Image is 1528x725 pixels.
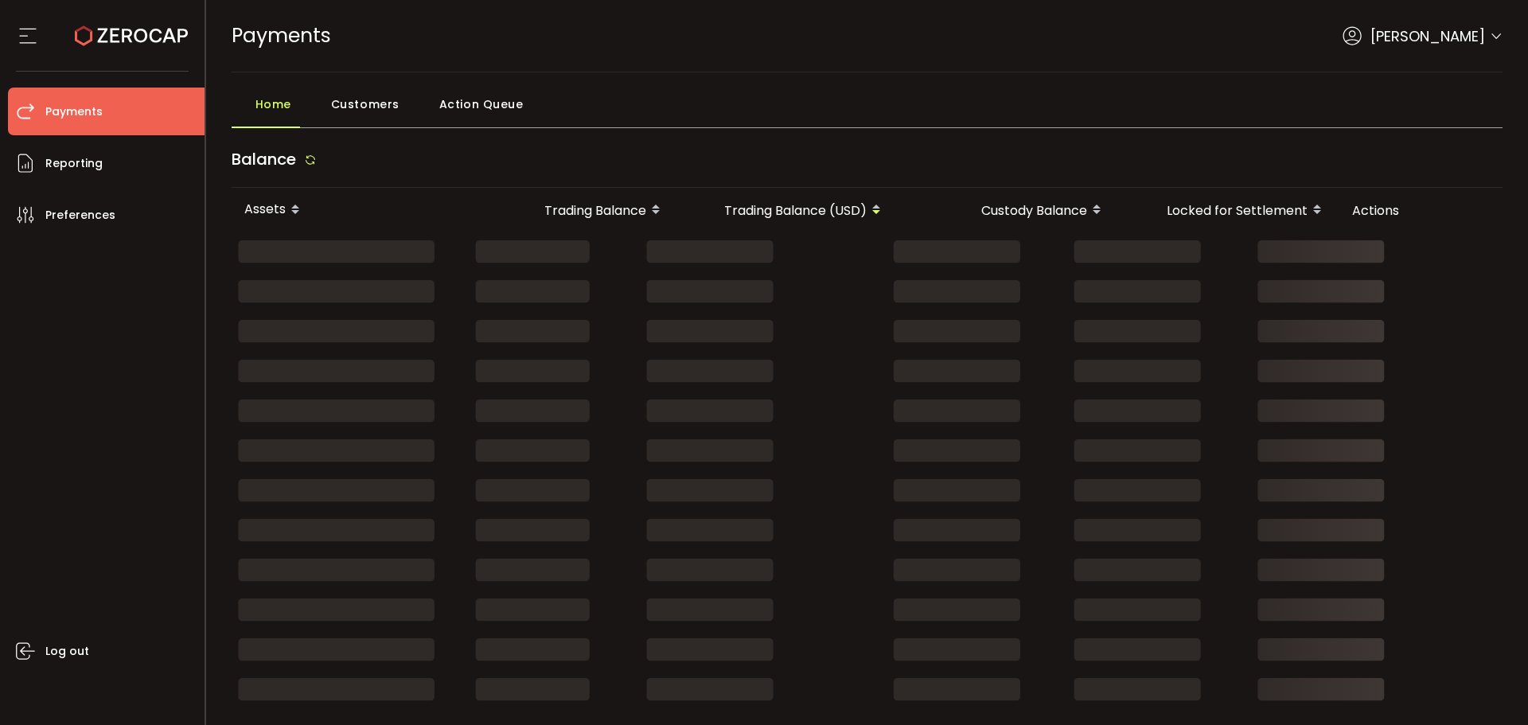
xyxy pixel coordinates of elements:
div: Trading Balance (USD) [678,197,898,224]
span: Action Queue [439,88,524,120]
span: Log out [45,640,89,663]
span: Customers [331,88,400,120]
div: Locked for Settlement [1119,197,1339,224]
span: Payments [45,100,103,123]
span: Payments [232,21,331,49]
span: Preferences [45,204,115,227]
span: Home [255,88,291,120]
div: Custody Balance [898,197,1119,224]
span: Balance [232,148,296,170]
div: Assets [232,197,478,224]
div: Actions [1339,201,1499,220]
span: [PERSON_NAME] [1370,25,1485,47]
div: Trading Balance [478,197,678,224]
span: Reporting [45,152,103,175]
